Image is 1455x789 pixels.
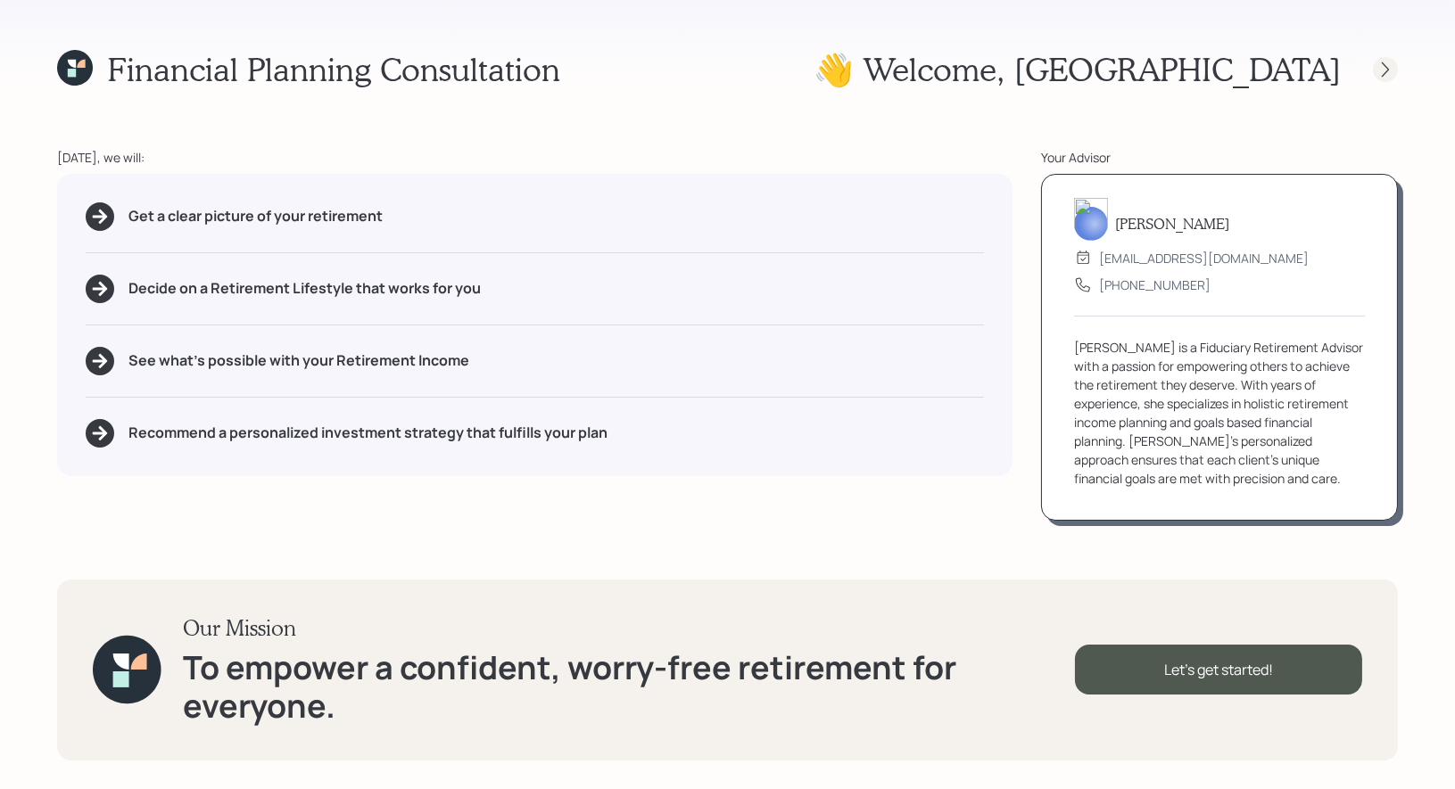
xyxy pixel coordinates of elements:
[107,50,560,88] h1: Financial Planning Consultation
[1099,275,1211,294] div: [PHONE_NUMBER]
[1074,198,1108,241] img: treva-nostdahl-headshot.png
[1099,249,1309,267] div: [EMAIL_ADDRESS][DOMAIN_NAME]
[128,280,481,297] h5: Decide on a Retirement Lifestyle that works for you
[128,352,469,369] h5: See what's possible with your Retirement Income
[128,208,383,225] h5: Get a clear picture of your retirement
[1074,338,1365,488] div: [PERSON_NAME] is a Fiduciary Retirement Advisor with a passion for empowering others to achieve t...
[57,148,1013,167] div: [DATE], we will:
[1075,645,1362,694] div: Let's get started!
[1115,215,1229,232] h5: [PERSON_NAME]
[183,648,1076,725] h1: To empower a confident, worry-free retirement for everyone.
[183,615,1076,641] h3: Our Mission
[1041,148,1398,167] div: Your Advisor
[814,50,1341,88] h1: 👋 Welcome , [GEOGRAPHIC_DATA]
[128,424,608,441] h5: Recommend a personalized investment strategy that fulfills your plan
